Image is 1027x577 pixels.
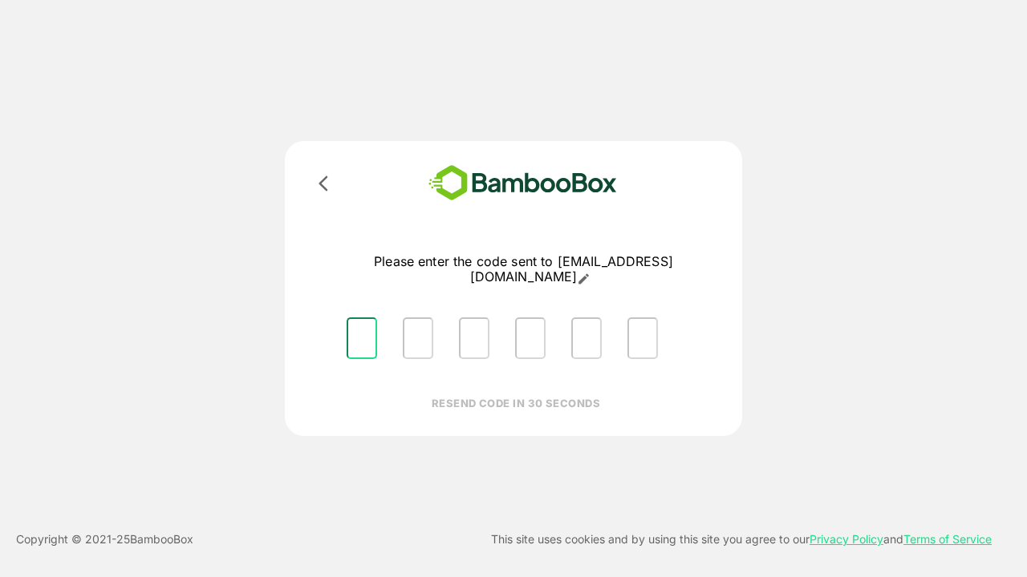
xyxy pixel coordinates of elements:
input: Please enter OTP character 5 [571,317,602,359]
a: Privacy Policy [810,532,883,546]
input: Please enter OTP character 1 [347,317,377,359]
input: Please enter OTP character 6 [627,317,658,359]
input: Please enter OTP character 2 [403,317,433,359]
p: This site uses cookies and by using this site you agree to our and [491,530,992,549]
p: Copyright © 2021- 25 BambooBox [16,530,193,549]
input: Please enter OTP character 3 [459,317,489,359]
input: Please enter OTP character 4 [515,317,546,359]
img: bamboobox [405,160,640,206]
p: Please enter the code sent to [EMAIL_ADDRESS][DOMAIN_NAME] [334,254,713,285]
a: Terms of Service [903,532,992,546]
